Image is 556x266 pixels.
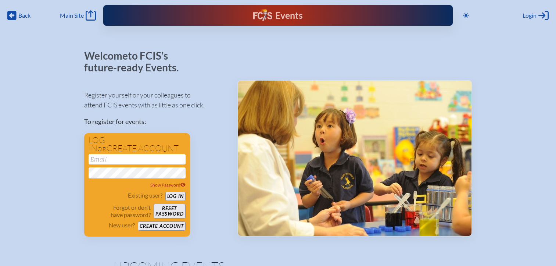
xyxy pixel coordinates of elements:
[60,10,96,21] a: Main Site
[165,192,186,201] button: Log in
[154,204,185,219] button: Resetpassword
[84,50,187,73] p: Welcome to FCIS’s future-ready Events.
[138,221,185,231] button: Create account
[60,12,84,19] span: Main Site
[84,117,226,127] p: To register for events:
[89,204,151,219] p: Forgot or don’t have password?
[150,182,186,188] span: Show Password
[202,9,354,22] div: FCIS Events — Future ready
[109,221,135,229] p: New user?
[18,12,31,19] span: Back
[89,154,186,164] input: Email
[84,90,226,110] p: Register yourself or your colleagues to attend FCIS events with as little as one click.
[97,145,107,153] span: or
[89,136,186,153] h1: Log in create account
[523,12,537,19] span: Login
[128,192,162,199] p: Existing user?
[238,81,471,236] img: Events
